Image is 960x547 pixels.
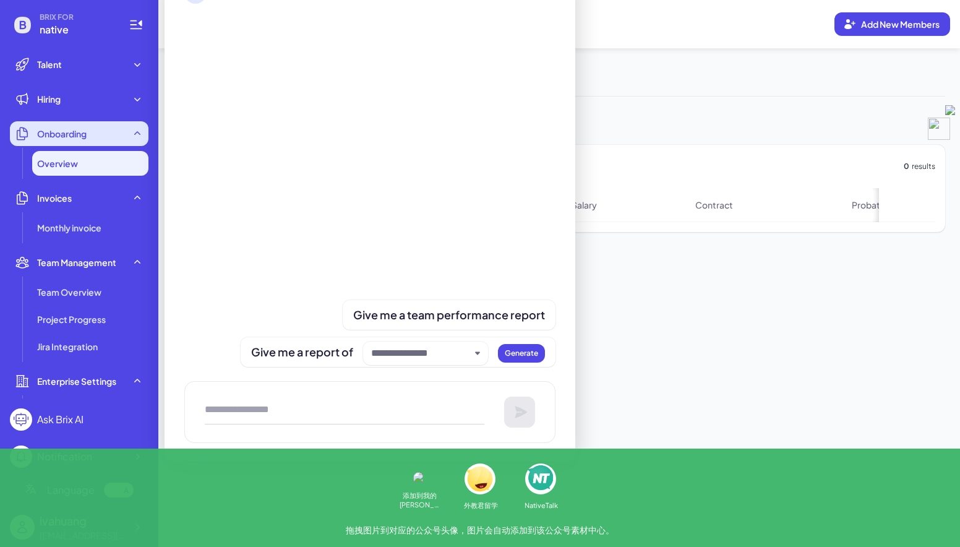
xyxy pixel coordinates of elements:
[904,161,909,172] span: 0
[37,93,61,105] span: Hiring
[37,286,101,298] span: Team Overview
[695,199,733,211] span: Contract
[852,199,934,211] span: Probationary period
[37,375,116,387] span: Enterprise Settings
[834,12,950,36] button: Add New Members
[37,256,116,269] span: Team Management
[861,19,940,30] span: Add New Members
[40,22,114,37] span: native
[37,222,101,234] span: Monthly invoice
[37,157,78,170] span: Overview
[912,161,935,172] span: results
[40,12,114,22] span: BRIX FOR
[37,58,62,71] span: Talent
[37,192,72,204] span: Invoices
[158,2,259,46] h1: Overview
[37,412,84,427] div: Ask Brix AI
[37,340,98,353] span: Jira Integration
[37,127,87,140] span: Onboarding
[572,199,597,211] span: Salary
[37,313,106,325] span: Project Progress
